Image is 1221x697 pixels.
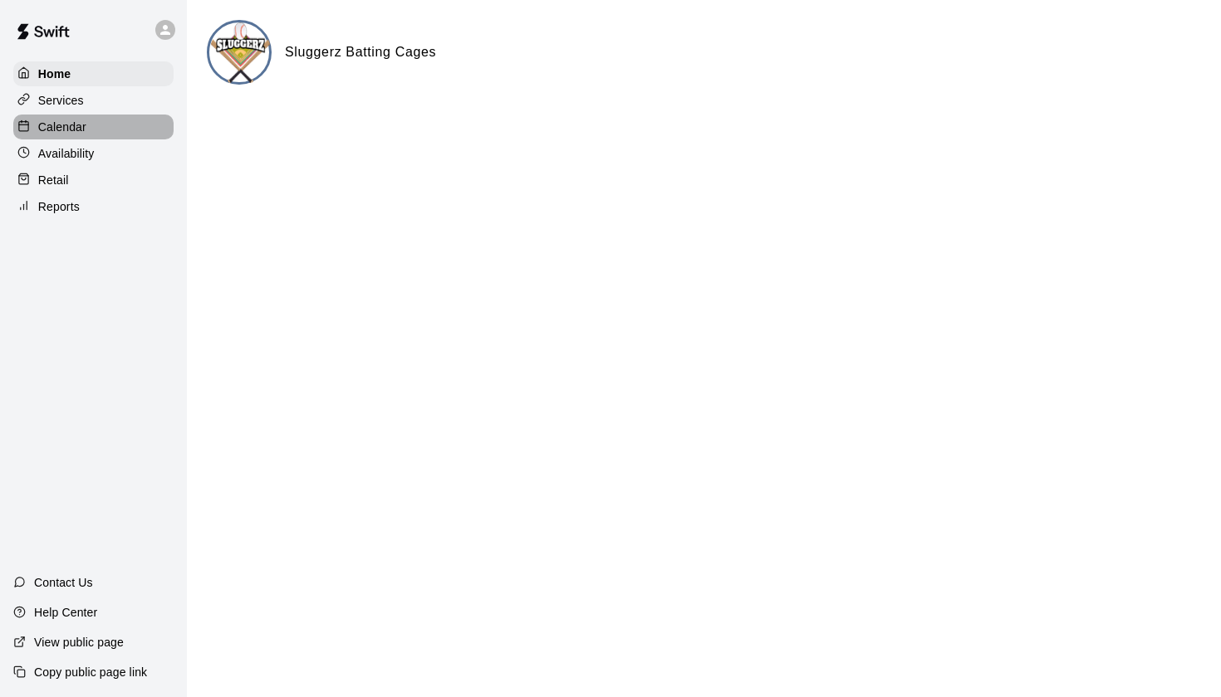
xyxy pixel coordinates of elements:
[13,115,174,139] a: Calendar
[34,604,97,621] p: Help Center
[34,574,93,591] p: Contact Us
[13,194,174,219] a: Reports
[34,664,147,680] p: Copy public page link
[38,92,84,109] p: Services
[285,41,436,63] h6: Sluggerz Batting Cages
[13,168,174,193] a: Retail
[38,66,71,82] p: Home
[34,634,124,651] p: View public page
[38,172,69,188] p: Retail
[38,198,80,215] p: Reports
[13,88,174,113] a: Services
[38,119,86,135] p: Calendar
[38,145,95,162] p: Availability
[13,141,174,166] a: Availability
[209,22,272,85] img: Sluggerz Batting Cages logo
[13,61,174,86] a: Home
